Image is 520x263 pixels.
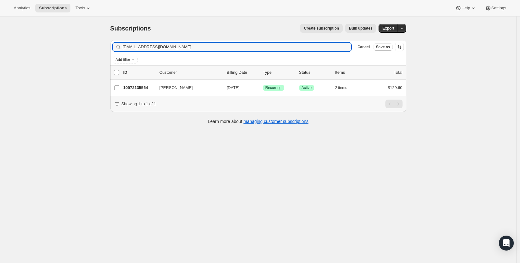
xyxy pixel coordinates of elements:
[263,69,294,76] div: Type
[122,101,156,107] p: Showing 1 to 1 of 1
[451,4,480,12] button: Help
[461,6,470,11] span: Help
[491,6,506,11] span: Settings
[335,69,366,76] div: Items
[376,45,390,49] span: Save as
[123,43,351,51] input: Filter subscribers
[300,24,343,33] button: Create subscription
[110,25,151,32] span: Subscriptions
[299,69,330,76] p: Status
[357,45,370,49] span: Cancel
[113,56,138,63] button: Add filter
[481,4,510,12] button: Settings
[160,69,222,76] p: Customer
[302,85,312,90] span: Active
[385,100,403,108] nav: Pagination
[349,26,372,31] span: Bulk updates
[156,83,218,93] button: [PERSON_NAME]
[227,69,258,76] p: Billing Date
[39,6,67,11] span: Subscriptions
[123,83,403,92] div: 10972135564[PERSON_NAME][DATE]SuccessRecurringSuccessActive2 items$129.60
[382,26,394,31] span: Export
[243,119,308,124] a: managing customer subscriptions
[123,69,155,76] p: ID
[14,6,30,11] span: Analytics
[335,83,354,92] button: 2 items
[35,4,70,12] button: Subscriptions
[379,24,398,33] button: Export
[208,118,308,124] p: Learn more about
[10,4,34,12] button: Analytics
[394,69,402,76] p: Total
[345,24,376,33] button: Bulk updates
[499,236,514,251] div: Open Intercom Messenger
[160,85,193,91] span: [PERSON_NAME]
[265,85,282,90] span: Recurring
[304,26,339,31] span: Create subscription
[335,85,347,90] span: 2 items
[123,69,403,76] div: IDCustomerBilling DateTypeStatusItemsTotal
[355,43,372,51] button: Cancel
[227,85,240,90] span: [DATE]
[72,4,95,12] button: Tools
[123,85,155,91] p: 10972135564
[116,57,130,62] span: Add filter
[374,43,393,51] button: Save as
[388,85,403,90] span: $129.60
[75,6,85,11] span: Tools
[395,43,404,51] button: Sort the results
